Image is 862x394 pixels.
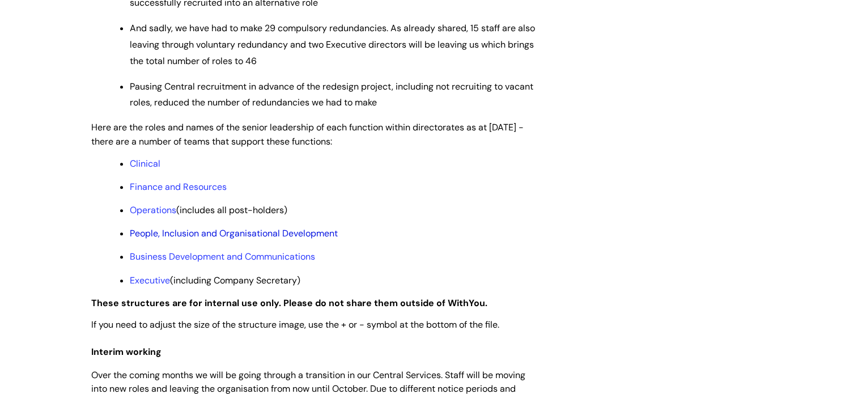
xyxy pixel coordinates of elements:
span: (includes all post-holders) [130,204,287,216]
a: Operations [130,204,176,216]
a: Executive [130,274,170,286]
a: Clinical [130,158,160,170]
span: Interim working [91,346,162,358]
p: And sadly, we have had to make 29 compulsory redundancies. As already shared, 15 staff are also l... [130,20,539,69]
p: Pausing Central recruitment in advance of the redesign project, including not recruiting to vacan... [130,79,539,112]
span: Here are the roles and names of the senior leadership of each function within directorates as at ... [91,121,524,147]
span: (including Company Secretary) [130,274,300,286]
a: People, Inclusion and Organisational Development [130,227,338,239]
a: Business Development and Communications [130,251,315,262]
a: Finance and Resources [130,181,227,193]
span: If you need to adjust the size of the structure image, use the + or - symbol at the bottom of the... [91,319,499,331]
strong: These structures are for internal use only. Please do not share them outside of WithYou. [91,297,487,309]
